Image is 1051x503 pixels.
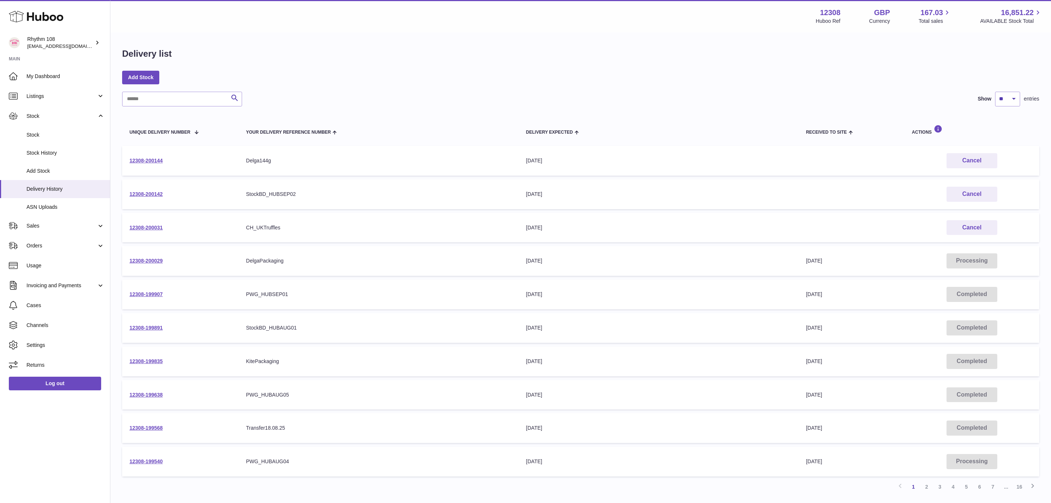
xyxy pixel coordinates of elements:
[246,458,511,465] div: PWG_HUBAUG04
[947,187,997,202] button: Cancel
[806,425,822,431] span: [DATE]
[26,168,104,175] span: Add Stock
[129,425,163,431] a: 12308-199568
[26,342,104,349] span: Settings
[526,358,791,365] div: [DATE]
[26,262,104,269] span: Usage
[526,324,791,331] div: [DATE]
[526,157,791,164] div: [DATE]
[526,291,791,298] div: [DATE]
[920,480,933,493] a: 2
[122,71,159,84] a: Add Stock
[806,291,822,297] span: [DATE]
[907,480,920,493] a: 1
[920,8,943,18] span: 167.03
[26,186,104,193] span: Delivery History
[526,130,573,135] span: Delivery Expected
[806,358,822,364] span: [DATE]
[999,480,1013,493] span: ...
[26,93,97,100] span: Listings
[26,302,104,309] span: Cases
[912,125,1032,135] div: Actions
[1001,8,1034,18] span: 16,851.22
[26,282,97,289] span: Invoicing and Payments
[919,18,951,25] span: Total sales
[9,37,20,48] img: orders@rhythm108.com
[122,48,172,60] h1: Delivery list
[26,222,97,229] span: Sales
[26,73,104,80] span: My Dashboard
[820,8,841,18] strong: 12308
[129,158,163,163] a: 12308-200144
[26,204,104,211] span: ASN Uploads
[26,131,104,138] span: Stock
[806,258,822,264] span: [DATE]
[129,191,163,197] a: 12308-200142
[919,8,951,25] a: 167.03 Total sales
[27,43,108,49] span: [EMAIL_ADDRESS][DOMAIN_NAME]
[129,130,190,135] span: Unique Delivery Number
[129,358,163,364] a: 12308-199835
[869,18,890,25] div: Currency
[980,18,1042,25] span: AVAILABLE Stock Total
[806,458,822,464] span: [DATE]
[526,391,791,398] div: [DATE]
[526,224,791,231] div: [DATE]
[129,225,163,231] a: 12308-200031
[27,36,93,50] div: Rhythm 108
[526,191,791,198] div: [DATE]
[129,258,163,264] a: 12308-200029
[246,224,511,231] div: CH_UKTruffles
[526,425,791,432] div: [DATE]
[129,325,163,331] a: 12308-199891
[947,480,960,493] a: 4
[933,480,947,493] a: 3
[874,8,890,18] strong: GBP
[1024,95,1039,102] span: entries
[816,18,841,25] div: Huboo Ref
[26,150,104,156] span: Stock History
[246,391,511,398] div: PWG_HUBAUG05
[526,257,791,264] div: [DATE]
[973,480,986,493] a: 6
[246,358,511,365] div: KitePackaging
[526,458,791,465] div: [DATE]
[980,8,1042,25] a: 16,851.22 AVAILABLE Stock Total
[960,480,973,493] a: 5
[26,362,104,369] span: Returns
[129,392,163,398] a: 12308-199638
[246,157,511,164] div: Delga144g
[129,458,163,464] a: 12308-199540
[947,220,997,235] button: Cancel
[26,242,97,249] span: Orders
[1013,480,1026,493] a: 16
[246,291,511,298] div: PWG_HUBSEP01
[986,480,999,493] a: 7
[9,377,101,390] a: Log out
[246,130,331,135] span: Your Delivery Reference Number
[246,324,511,331] div: StockBD_HUBAUG01
[129,291,163,297] a: 12308-199907
[806,325,822,331] span: [DATE]
[806,130,847,135] span: Received to Site
[246,425,511,432] div: Transfer18.08.25
[246,257,511,264] div: DelgaPackaging
[26,322,104,329] span: Channels
[978,95,991,102] label: Show
[246,191,511,198] div: StockBD_HUBSEP02
[806,392,822,398] span: [DATE]
[26,113,97,120] span: Stock
[947,153,997,168] button: Cancel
